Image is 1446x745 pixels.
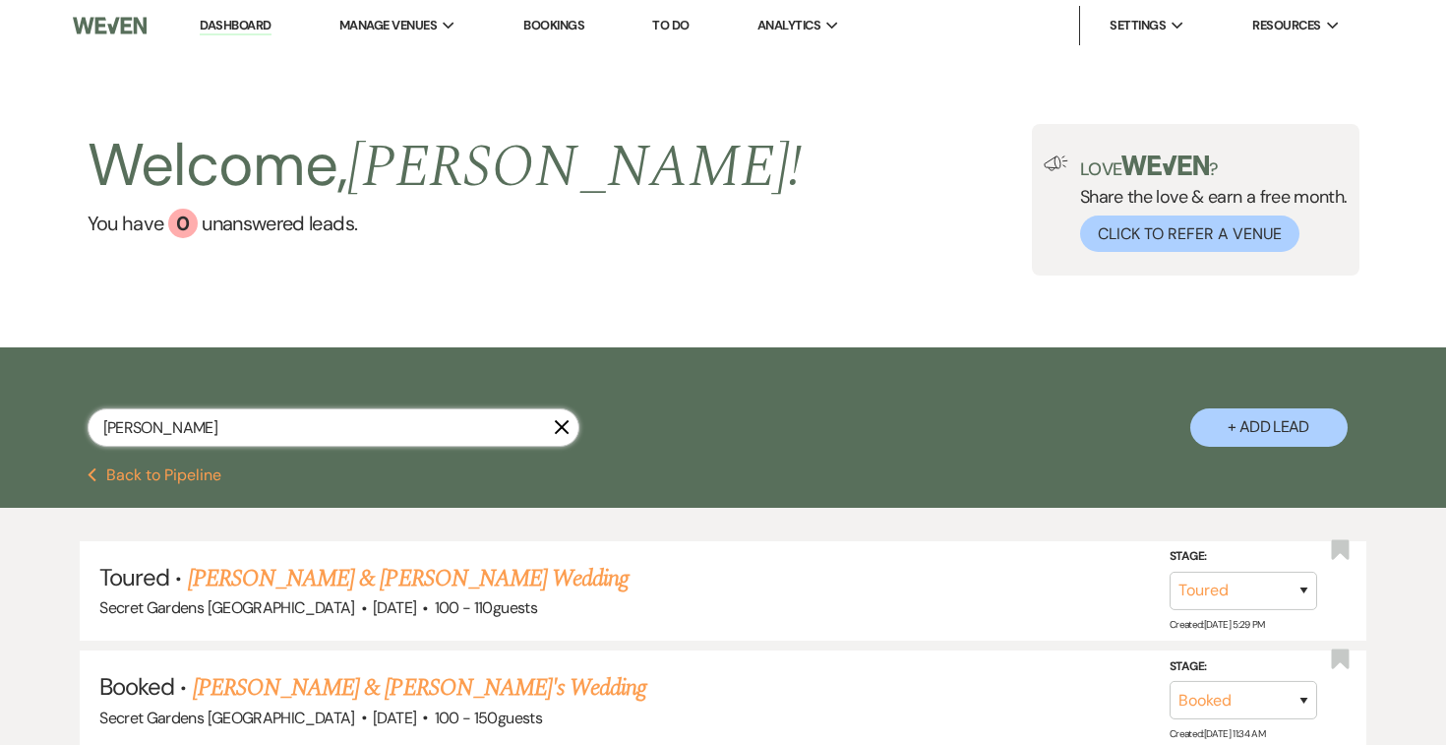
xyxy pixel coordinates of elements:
[88,408,579,447] input: Search by name, event date, email address or phone number
[523,17,584,33] a: Bookings
[435,597,537,618] span: 100 - 110 guests
[99,562,169,592] span: Toured
[1170,546,1317,568] label: Stage:
[99,671,174,702] span: Booked
[1170,655,1317,677] label: Stage:
[347,122,802,213] span: [PERSON_NAME] !
[200,17,271,35] a: Dashboard
[88,209,803,238] a: You have 0 unanswered leads.
[1068,155,1348,252] div: Share the love & earn a free month.
[435,708,542,728] span: 100 - 150 guests
[1110,16,1166,35] span: Settings
[1044,155,1068,171] img: loud-speaker-illustration.svg
[652,17,689,33] a: To Do
[373,708,416,728] span: [DATE]
[339,16,437,35] span: Manage Venues
[1170,727,1265,740] span: Created: [DATE] 11:34 AM
[1121,155,1209,175] img: weven-logo-green.svg
[1252,16,1320,35] span: Resources
[73,5,147,46] img: Weven Logo
[88,124,803,209] h2: Welcome,
[193,670,647,706] a: [PERSON_NAME] & [PERSON_NAME]'s Wedding
[1170,618,1265,631] span: Created: [DATE] 5:29 PM
[757,16,820,35] span: Analytics
[1080,216,1299,252] button: Click to Refer a Venue
[188,561,629,596] a: [PERSON_NAME] & [PERSON_NAME] Wedding
[99,708,355,728] span: Secret Gardens [GEOGRAPHIC_DATA]
[1080,155,1348,178] p: Love ?
[88,467,222,483] button: Back to Pipeline
[168,209,198,238] div: 0
[1190,408,1348,447] button: + Add Lead
[99,597,355,618] span: Secret Gardens [GEOGRAPHIC_DATA]
[373,597,416,618] span: [DATE]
